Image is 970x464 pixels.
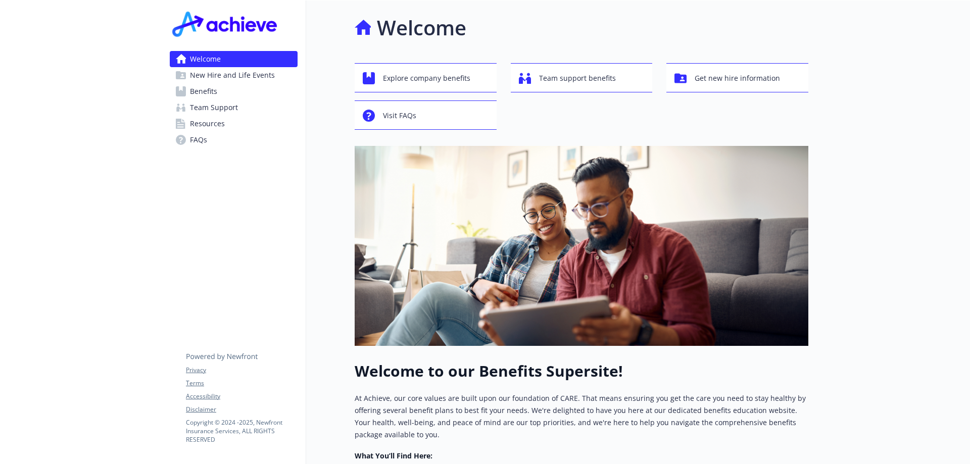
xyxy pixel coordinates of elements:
span: Get new hire information [695,69,780,88]
span: Benefits [190,83,217,99]
a: Resources [170,116,298,132]
img: overview page banner [355,146,808,346]
a: Accessibility [186,392,297,401]
strong: What You’ll Find Here: [355,451,432,460]
p: Copyright © 2024 - 2025 , Newfront Insurance Services, ALL RIGHTS RESERVED [186,418,297,444]
button: Team support benefits [511,63,653,92]
p: At Achieve, our core values are built upon our foundation of CARE. That means ensuring you get th... [355,392,808,441]
a: Welcome [170,51,298,67]
span: Visit FAQs [383,106,416,125]
a: Privacy [186,366,297,375]
a: Team Support [170,99,298,116]
a: New Hire and Life Events [170,67,298,83]
span: FAQs [190,132,207,148]
h1: Welcome to our Benefits Supersite! [355,362,808,380]
a: Benefits [170,83,298,99]
a: FAQs [170,132,298,148]
a: Disclaimer [186,405,297,414]
span: Explore company benefits [383,69,470,88]
span: Resources [190,116,225,132]
button: Visit FAQs [355,100,497,130]
h1: Welcome [377,13,466,43]
span: Welcome [190,51,221,67]
button: Explore company benefits [355,63,497,92]
span: New Hire and Life Events [190,67,275,83]
span: Team Support [190,99,238,116]
span: Team support benefits [539,69,616,88]
button: Get new hire information [666,63,808,92]
a: Terms [186,379,297,388]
